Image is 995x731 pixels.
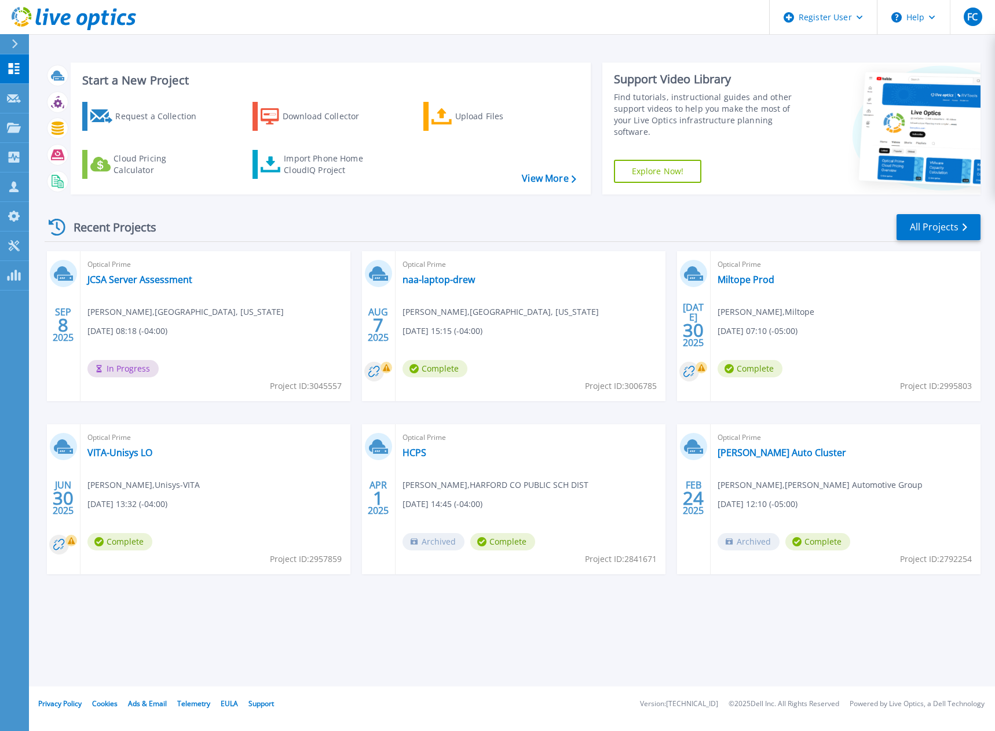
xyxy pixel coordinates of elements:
span: Optical Prime [87,258,343,271]
a: Support [248,699,274,708]
span: 30 [683,325,704,335]
a: Request a Collection [82,102,211,131]
div: APR 2025 [367,477,389,519]
a: All Projects [897,214,981,240]
span: [DATE] 12:10 (-05:00) [718,498,798,510]
span: 30 [53,493,74,503]
div: JUN 2025 [52,477,74,519]
span: 8 [58,320,68,330]
a: JCSA Server Assessment [87,274,192,285]
span: Optical Prime [403,431,659,444]
li: Version: [TECHNICAL_ID] [640,700,718,708]
div: Download Collector [283,105,375,128]
span: Project ID: 2841671 [585,553,657,565]
a: Telemetry [177,699,210,708]
span: FC [967,12,978,21]
a: Explore Now! [614,160,702,183]
div: Find tutorials, instructional guides and other support videos to help you make the most of your L... [614,91,806,138]
span: [DATE] 07:10 (-05:00) [718,325,798,337]
span: Complete [87,533,152,550]
span: Archived [718,533,780,550]
span: In Progress [87,360,159,377]
span: [PERSON_NAME] , HARFORD CO PUBLIC SCH DIST [403,479,588,491]
a: Privacy Policy [38,699,82,708]
a: VITA-Unisys LO [87,447,152,458]
span: Complete [470,533,535,550]
span: Archived [403,533,464,550]
div: FEB 2025 [682,477,704,519]
a: [PERSON_NAME] Auto Cluster [718,447,846,458]
span: [PERSON_NAME] , Miltope [718,306,814,318]
span: 7 [373,320,383,330]
div: Import Phone Home CloudIQ Project [284,153,374,176]
a: Miltope Prod [718,274,774,285]
span: Complete [785,533,850,550]
a: Ads & Email [128,699,167,708]
div: Recent Projects [45,213,172,241]
a: EULA [221,699,238,708]
a: naa-laptop-drew [403,274,475,285]
span: [PERSON_NAME] , [PERSON_NAME] Automotive Group [718,479,923,491]
div: Support Video Library [614,72,806,87]
span: [DATE] 13:32 (-04:00) [87,498,167,510]
div: SEP 2025 [52,304,74,346]
span: [PERSON_NAME] , [GEOGRAPHIC_DATA], [US_STATE] [403,306,599,318]
div: [DATE] 2025 [682,304,704,346]
h3: Start a New Project [82,74,576,87]
span: [DATE] 14:45 (-04:00) [403,498,482,510]
span: [PERSON_NAME] , [GEOGRAPHIC_DATA], [US_STATE] [87,306,284,318]
span: Complete [403,360,467,377]
span: [DATE] 08:18 (-04:00) [87,325,167,337]
span: Project ID: 2792254 [900,553,972,565]
a: Cookies [92,699,118,708]
span: Project ID: 3006785 [585,380,657,392]
span: 24 [683,493,704,503]
span: Project ID: 2995803 [900,380,972,392]
div: Request a Collection [115,105,208,128]
div: Upload Files [455,105,548,128]
span: [DATE] 15:15 (-04:00) [403,325,482,337]
span: Complete [718,360,782,377]
span: Project ID: 3045557 [270,380,342,392]
span: Project ID: 2957859 [270,553,342,565]
span: [PERSON_NAME] , Unisys-VITA [87,479,200,491]
span: Optical Prime [87,431,343,444]
div: Cloud Pricing Calculator [114,153,206,176]
a: Cloud Pricing Calculator [82,150,211,179]
span: Optical Prime [718,431,974,444]
li: © 2025 Dell Inc. All Rights Reserved [729,700,839,708]
a: View More [522,173,576,184]
a: Upload Files [423,102,553,131]
span: Optical Prime [403,258,659,271]
a: HCPS [403,447,426,458]
span: Optical Prime [718,258,974,271]
a: Download Collector [253,102,382,131]
span: 1 [373,493,383,503]
div: AUG 2025 [367,304,389,346]
li: Powered by Live Optics, a Dell Technology [850,700,985,708]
